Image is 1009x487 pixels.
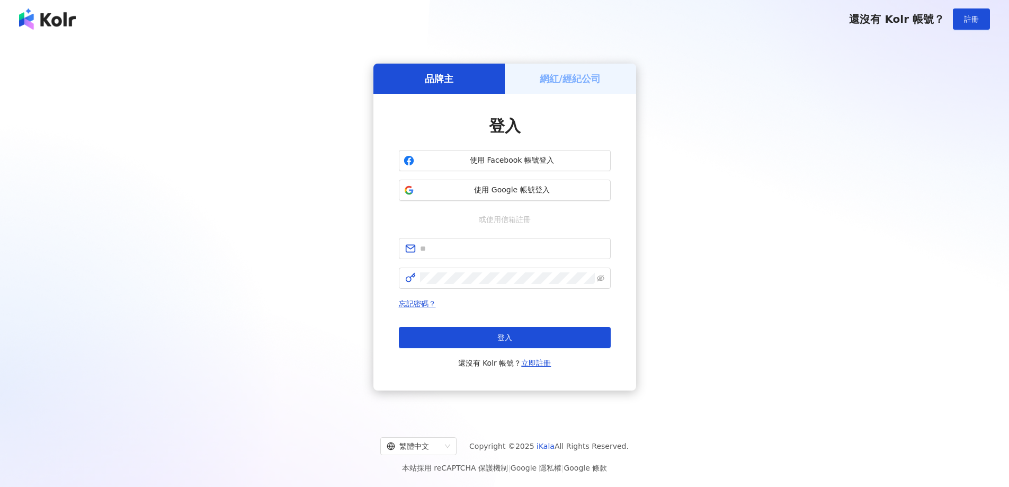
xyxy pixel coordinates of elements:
[399,299,436,308] a: 忘記密碼？
[471,214,538,225] span: 或使用信箱註冊
[399,180,611,201] button: 使用 Google 帳號登入
[561,464,564,472] span: |
[849,13,944,25] span: 還沒有 Kolr 帳號？
[489,117,521,135] span: 登入
[425,72,453,85] h5: 品牌主
[402,462,607,474] span: 本站採用 reCAPTCHA 保護機制
[521,359,551,367] a: 立即註冊
[387,438,441,455] div: 繁體中文
[564,464,607,472] a: Google 條款
[597,275,604,282] span: eye-invisible
[418,185,606,196] span: 使用 Google 帳號登入
[458,357,551,369] span: 還沒有 Kolr 帳號？
[19,8,76,30] img: logo
[511,464,561,472] a: Google 隱私權
[953,8,990,30] button: 註冊
[399,327,611,348] button: 登入
[537,442,555,450] a: iKala
[497,333,512,342] span: 登入
[508,464,511,472] span: |
[540,72,601,85] h5: 網紅/經紀公司
[399,150,611,171] button: 使用 Facebook 帳號登入
[964,15,979,23] span: 註冊
[469,440,629,453] span: Copyright © 2025 All Rights Reserved.
[418,155,606,166] span: 使用 Facebook 帳號登入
